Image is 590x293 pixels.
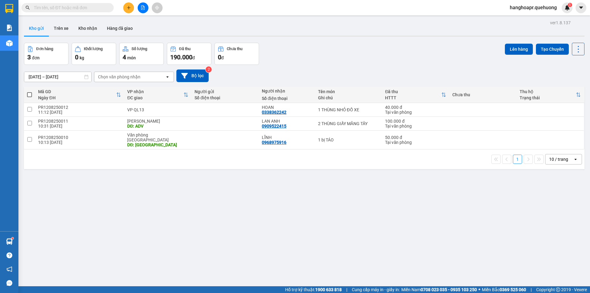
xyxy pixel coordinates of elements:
div: Thu hộ [520,89,576,94]
span: hanghoapr.quehuong [505,4,562,11]
th: Toggle SortBy [517,87,584,103]
div: 0909522415 [262,124,286,129]
span: Miền Bắc [482,286,526,293]
div: DĐ: TÂN PHÚ [127,142,188,147]
button: caret-down [576,2,586,13]
button: Hàng đã giao [102,21,138,36]
strong: 0708 023 035 - 0935 103 250 [421,287,477,292]
span: Cung cấp máy in - giấy in: [352,286,400,293]
button: Tạo Chuyến [536,44,569,55]
b: Biên nhận gởi hàng hóa [40,9,59,59]
span: message [6,280,12,286]
div: [PERSON_NAME] [127,119,188,124]
span: copyright [556,287,560,292]
div: Văn phòng [GEOGRAPHIC_DATA] [127,133,188,142]
div: Chưa thu [452,92,513,97]
div: 0968975916 [262,140,286,145]
b: An Anh Limousine [8,40,34,69]
div: Tên món [318,89,379,94]
span: question-circle [6,252,12,258]
span: caret-down [578,5,584,10]
span: 3 [27,53,31,61]
th: Toggle SortBy [124,87,191,103]
div: PR1208250011 [38,119,121,124]
div: ver 1.8.137 [550,19,571,26]
th: Toggle SortBy [35,87,124,103]
span: đơn [32,55,40,60]
span: plus [127,6,131,10]
div: 50.000 đ [385,135,446,140]
div: Số điện thoại [262,96,312,101]
div: Đã thu [385,89,441,94]
div: Ghi chú [318,95,379,100]
div: Trạng thái [520,95,576,100]
strong: 1900 633 818 [315,287,342,292]
span: Miền Nam [401,286,477,293]
div: PR1208250012 [38,105,121,110]
button: Số lượng4món [119,43,164,65]
span: 4 [123,53,126,61]
div: 0338362242 [262,110,286,115]
button: Chưa thu0đ [214,43,259,65]
div: HTTT [385,95,441,100]
button: Bộ lọc [176,69,209,82]
div: 10 / trang [549,156,568,162]
div: 1 bị TÁO [318,137,379,142]
img: logo-vxr [5,4,13,13]
svg: open [573,157,578,162]
sup: 2 [206,66,212,73]
span: aim [155,6,159,10]
img: warehouse-icon [6,238,13,245]
span: | [531,286,532,293]
div: Ngày ĐH [38,95,116,100]
div: Tại văn phòng [385,124,446,129]
div: Chưa thu [227,47,242,51]
span: 0 [218,53,221,61]
button: 1 [513,155,522,164]
button: Lên hàng [505,44,533,55]
span: kg [80,55,84,60]
div: Số điện thoại [195,95,256,100]
input: Select a date range. [24,72,91,82]
div: Số lượng [132,47,147,51]
button: aim [152,2,163,13]
div: 40.000 đ [385,105,446,110]
span: ⚪️ [478,288,480,291]
span: file-add [141,6,145,10]
div: 2 THÙNG GIẤY MĂNG TÂY [318,121,379,126]
div: LAN ANH [262,119,312,124]
div: 100.000 đ [385,119,446,124]
button: Khối lượng0kg [72,43,116,65]
button: Kho nhận [73,21,102,36]
div: Tại văn phòng [385,140,446,145]
strong: 0369 525 060 [500,287,526,292]
sup: 1 [568,3,572,7]
div: VP nhận [127,89,183,94]
div: LĨNH [262,135,312,140]
div: Đã thu [179,47,191,51]
span: search [26,6,30,10]
span: đ [221,55,224,60]
span: | [346,286,347,293]
input: Tìm tên, số ĐT hoặc mã đơn [34,4,106,11]
div: VP QL13 [127,107,188,112]
button: Kho gửi [24,21,49,36]
div: Mã GD [38,89,116,94]
div: DĐ: ADV [127,124,188,129]
span: Hỗ trợ kỹ thuật: [285,286,342,293]
span: món [127,55,136,60]
svg: open [165,74,170,79]
img: warehouse-icon [6,40,13,46]
div: HOAN [262,105,312,110]
sup: 1 [12,237,14,239]
div: 10:13 [DATE] [38,140,121,145]
span: 190.000 [170,53,192,61]
div: 1 THÙNG NHỎ ĐỒ XE [318,107,379,112]
div: Chọn văn phòng nhận [98,74,140,80]
img: solution-icon [6,25,13,31]
div: Người gửi [195,89,256,94]
span: notification [6,266,12,272]
div: Tại văn phòng [385,110,446,115]
div: Khối lượng [84,47,103,51]
div: Đơn hàng [36,47,53,51]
